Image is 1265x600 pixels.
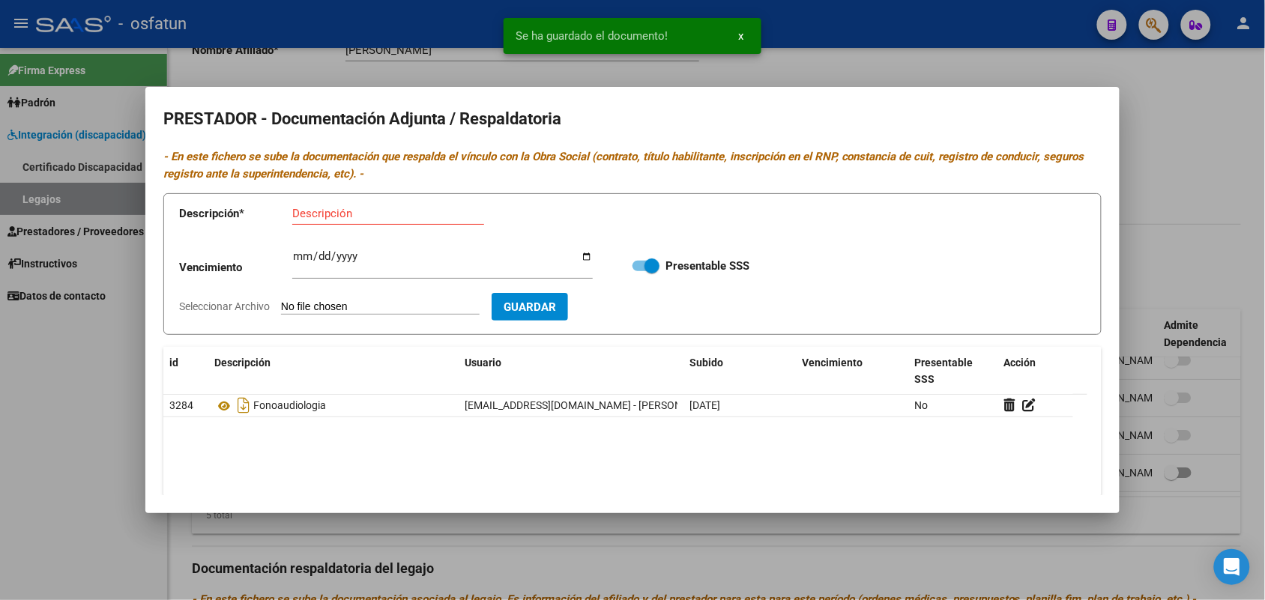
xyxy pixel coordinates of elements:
[998,347,1073,396] datatable-header-cell: Acción
[796,347,908,396] datatable-header-cell: Vencimiento
[459,347,683,396] datatable-header-cell: Usuario
[689,357,723,369] span: Subido
[234,393,253,417] i: Descargar documento
[802,357,863,369] span: Vencimiento
[169,399,193,411] span: 3284
[516,28,668,43] span: Se ha guardado el documento!
[683,347,796,396] datatable-header-cell: Subido
[492,293,568,321] button: Guardar
[914,357,973,386] span: Presentable SSS
[738,29,743,43] span: x
[179,205,292,222] p: Descripción
[179,300,270,312] span: Seleccionar Archivo
[208,347,459,396] datatable-header-cell: Descripción
[689,399,720,411] span: [DATE]
[169,357,178,369] span: id
[1004,357,1036,369] span: Acción
[504,300,556,314] span: Guardar
[163,105,1102,133] h2: PRESTADOR - Documentación Adjunta / Respaldatoria
[908,347,998,396] datatable-header-cell: Presentable SSS
[179,259,292,276] p: Vencimiento
[665,259,749,273] strong: Presentable SSS
[163,347,208,396] datatable-header-cell: id
[465,399,719,411] span: [EMAIL_ADDRESS][DOMAIN_NAME] - [PERSON_NAME]
[1214,549,1250,585] div: Open Intercom Messenger
[163,150,1084,181] i: - En este fichero se sube la documentación que respalda el vínculo con la Obra Social (contrato, ...
[465,357,501,369] span: Usuario
[253,400,326,412] span: Fonoaudiologia
[726,22,755,49] button: x
[914,399,928,411] span: No
[214,357,271,369] span: Descripción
